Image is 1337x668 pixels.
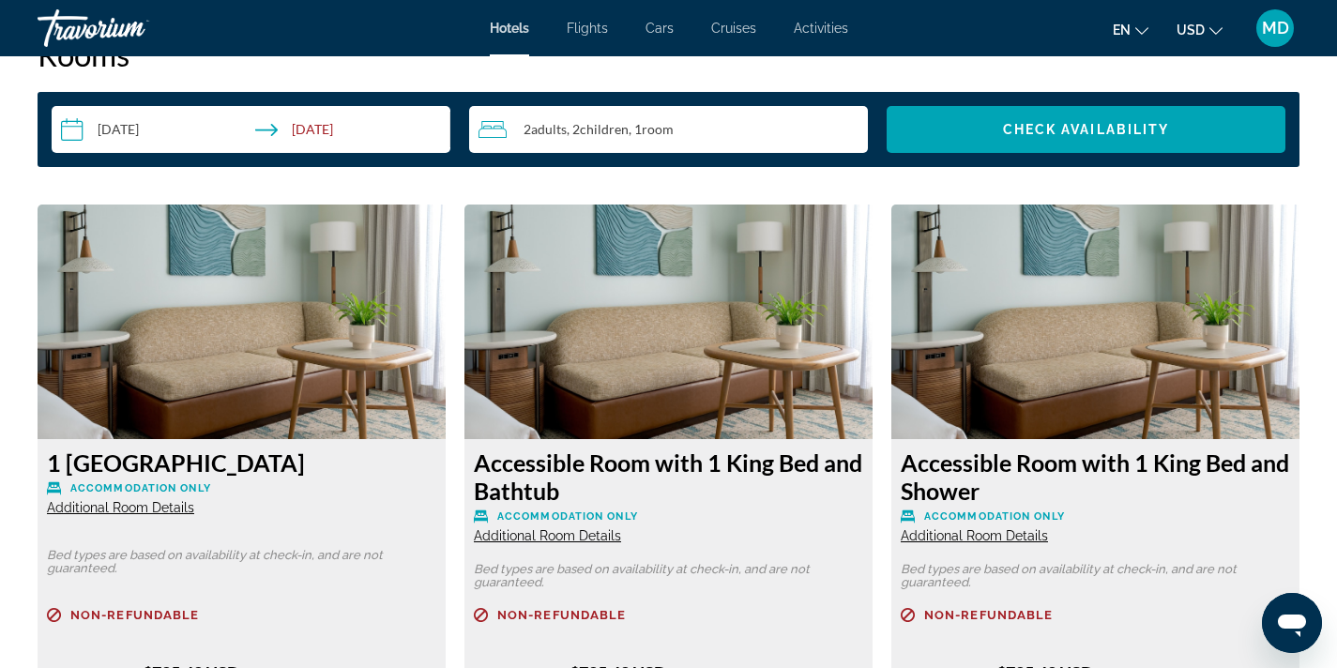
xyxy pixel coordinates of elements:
button: User Menu [1251,8,1299,48]
h3: Accessible Room with 1 King Bed and Bathtub [474,448,863,505]
a: Hotels [490,21,529,36]
span: Additional Room Details [47,500,194,515]
button: Change language [1113,16,1148,43]
span: Accommodation Only [497,510,638,523]
span: USD [1177,23,1205,38]
p: Bed types are based on availability at check-in, and are not guaranteed. [901,563,1290,589]
iframe: Button to launch messaging window [1262,593,1322,653]
span: Non-refundable [924,609,1053,621]
span: Non-refundable [497,609,626,621]
span: , 1 [629,122,674,137]
a: Cars [646,21,674,36]
img: 676cc49e-56a1-4a12-8223-85bef6215396.jpeg [38,205,446,439]
img: 676cc49e-56a1-4a12-8223-85bef6215396.jpeg [891,205,1299,439]
button: Check-in date: Sep 26, 2025 Check-out date: Sep 28, 2025 [52,106,450,153]
h3: 1 [GEOGRAPHIC_DATA] [47,448,436,477]
span: en [1113,23,1131,38]
button: Change currency [1177,16,1223,43]
span: Accommodation Only [924,510,1065,523]
span: Non-refundable [70,609,199,621]
span: Children [580,121,629,137]
button: Travelers: 2 adults, 2 children [469,106,868,153]
span: Check Availability [1003,122,1170,137]
a: Activities [794,21,848,36]
span: Adults [531,121,567,137]
span: Accommodation Only [70,482,211,494]
a: Travorium [38,4,225,53]
a: Cruises [711,21,756,36]
img: 676cc49e-56a1-4a12-8223-85bef6215396.jpeg [464,205,873,439]
span: Additional Room Details [474,528,621,543]
span: Additional Room Details [901,528,1048,543]
p: Bed types are based on availability at check-in, and are not guaranteed. [47,549,436,575]
h3: Accessible Room with 1 King Bed and Shower [901,448,1290,505]
p: Bed types are based on availability at check-in, and are not guaranteed. [474,563,863,589]
span: Room [642,121,674,137]
a: Flights [567,21,608,36]
span: MD [1262,19,1289,38]
span: , 2 [567,122,629,137]
button: Check Availability [887,106,1285,153]
div: Search widget [52,106,1285,153]
span: 2 [524,122,567,137]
